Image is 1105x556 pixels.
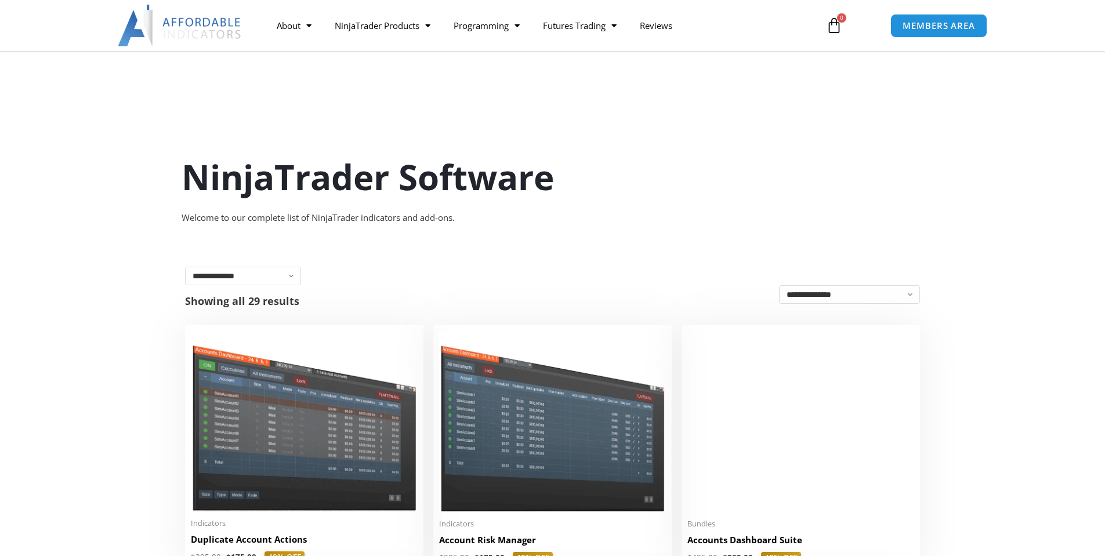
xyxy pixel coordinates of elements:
span: Indicators [439,519,666,529]
a: NinjaTrader Products [323,12,442,39]
span: Indicators [191,518,418,528]
span: MEMBERS AREA [903,21,975,30]
a: Accounts Dashboard Suite [687,534,914,552]
a: 0 [809,9,860,42]
select: Shop order [779,285,920,304]
a: Programming [442,12,531,39]
a: Duplicate Account Actions [191,533,418,551]
img: Duplicate Account Actions [191,331,418,511]
div: Welcome to our complete list of NinjaTrader indicators and add-ons. [182,210,924,226]
a: About [265,12,323,39]
nav: Menu [265,12,813,39]
a: Reviews [628,12,684,39]
h2: Accounts Dashboard Suite [687,534,914,546]
span: 0 [837,13,846,23]
h2: Account Risk Manager [439,534,666,546]
img: LogoAI | Affordable Indicators – NinjaTrader [118,5,242,46]
img: Account Risk Manager [439,331,666,511]
a: Account Risk Manager [439,534,666,552]
a: Futures Trading [531,12,628,39]
h1: NinjaTrader Software [182,152,924,201]
a: MEMBERS AREA [890,14,987,38]
p: Showing all 29 results [185,296,299,306]
h2: Duplicate Account Actions [191,533,418,546]
span: Bundles [687,519,914,529]
img: Accounts Dashboard Suite [687,331,914,512]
